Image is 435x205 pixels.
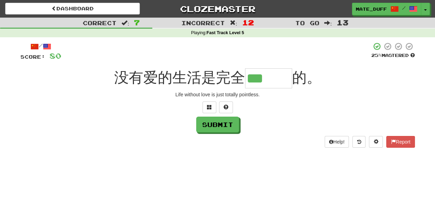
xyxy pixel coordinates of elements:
span: / [402,6,406,10]
span: 13 [337,18,348,27]
span: Correct [83,19,117,26]
button: Help! [325,136,349,148]
button: Report [386,136,415,148]
button: Single letter hint - you only get 1 per sentence and score half the points! alt+h [219,101,233,113]
a: mate_duff / [352,3,421,15]
span: 7 [134,18,140,27]
div: Life without love is just totally pointless. [20,91,415,98]
span: 的。 [292,69,321,86]
span: Score: [20,54,45,60]
div: Mastered [371,52,415,59]
span: 12 [242,18,254,27]
span: mate_duff [356,6,387,12]
a: Clozemaster [150,3,285,15]
span: : [121,20,129,26]
strong: Fast Track Level 5 [207,30,244,35]
span: Incorrect [181,19,225,26]
span: 25 % [371,52,382,58]
span: To go [295,19,319,26]
button: Switch sentence to multiple choice alt+p [202,101,216,113]
button: Submit [196,117,239,133]
span: : [324,20,332,26]
a: Dashboard [5,3,140,14]
div: / [20,42,61,51]
span: 没有爱的生活是完全 [114,69,245,86]
span: 80 [49,51,61,60]
span: : [230,20,237,26]
button: Round history (alt+y) [352,136,365,148]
